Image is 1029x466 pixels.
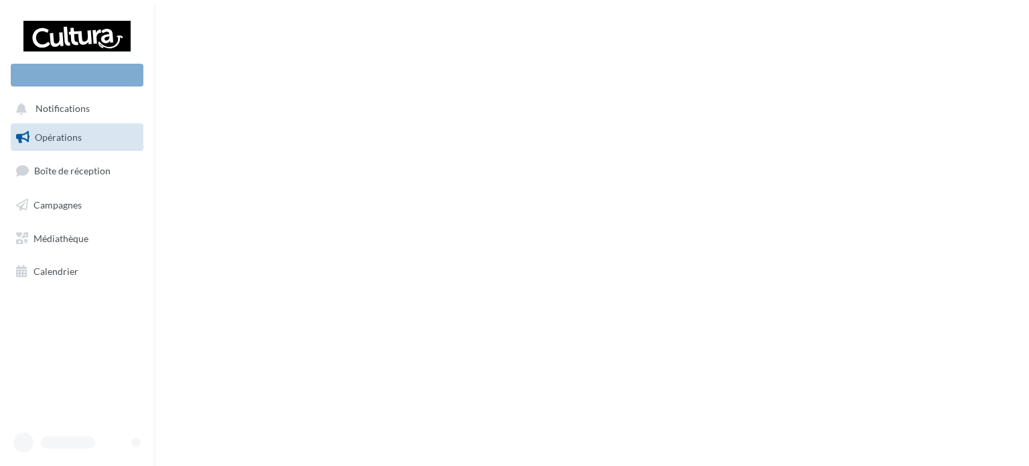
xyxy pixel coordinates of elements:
a: Boîte de réception [8,156,146,185]
span: Notifications [36,103,90,115]
a: Calendrier [8,257,146,286]
a: Opérations [8,123,146,152]
span: Campagnes [33,199,82,211]
span: Calendrier [33,266,78,277]
a: Médiathèque [8,225,146,253]
span: Médiathèque [33,232,88,243]
span: Opérations [35,131,82,143]
div: Nouvelle campagne [11,64,143,86]
span: Boîte de réception [34,165,111,176]
a: Campagnes [8,191,146,219]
